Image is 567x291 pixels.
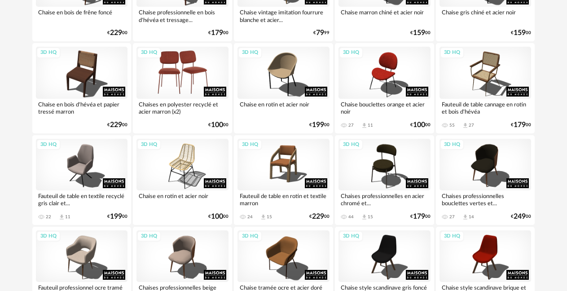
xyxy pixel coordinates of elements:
[338,7,431,25] div: Chaise marron chiné et acier noir
[312,122,324,128] span: 199
[440,7,532,25] div: Chaise gris chiné et acier noir
[469,214,474,220] div: 14
[511,30,531,36] div: € 00
[36,190,128,208] div: Fauteuil de table en textile recyclé gris clair et...
[36,47,61,58] div: 3D HQ
[136,99,229,117] div: Chaises en polyester recyclé et acier marron (x2)
[511,122,531,128] div: € 00
[65,214,70,220] div: 11
[440,190,532,208] div: Chaises professionnelles bouclettes vertes et...
[32,135,132,225] a: 3D HQ Fauteuil de table en textile recyclé gris clair et... 22 Download icon 11 €19900
[32,43,132,133] a: 3D HQ Chaise en bois d'hévéa et papier tressé marron €22900
[107,214,127,220] div: € 00
[46,214,51,220] div: 22
[338,99,431,117] div: Chaise bouclettes orange et acier noir
[338,190,431,208] div: Chaises professionnelles en acier chromé et...
[316,30,324,36] span: 79
[238,231,262,242] div: 3D HQ
[440,231,464,242] div: 3D HQ
[413,30,425,36] span: 159
[361,122,368,129] span: Download icon
[514,30,526,36] span: 159
[208,30,229,36] div: € 00
[36,99,128,117] div: Chaise en bois d'hévéa et papier tressé marron
[413,214,425,220] span: 179
[260,214,267,220] span: Download icon
[247,214,253,220] div: 24
[58,214,65,220] span: Download icon
[440,47,464,58] div: 3D HQ
[211,30,223,36] span: 179
[36,231,61,242] div: 3D HQ
[137,231,161,242] div: 3D HQ
[237,190,330,208] div: Fauteuil de table en rotin et textile marron
[267,214,272,220] div: 15
[107,30,127,36] div: € 00
[410,122,431,128] div: € 00
[348,123,354,128] div: 27
[238,47,262,58] div: 3D HQ
[514,214,526,220] span: 249
[36,7,128,25] div: Chaise en bois de frêne foncé
[339,231,363,242] div: 3D HQ
[449,214,455,220] div: 27
[462,122,469,129] span: Download icon
[335,43,434,133] a: 3D HQ Chaise bouclettes orange et acier noir 27 Download icon 11 €10000
[136,7,229,25] div: Chaise professionnelle en bois d'hévéa et tressage...
[107,122,127,128] div: € 00
[410,214,431,220] div: € 00
[313,30,330,36] div: € 99
[410,30,431,36] div: € 00
[312,214,324,220] span: 229
[361,214,368,220] span: Download icon
[208,214,229,220] div: € 00
[234,43,333,133] a: 3D HQ Chaise en rotin et acier noir €19900
[234,135,333,225] a: 3D HQ Fauteuil de table en rotin et textile marron 24 Download icon 15 €22900
[136,190,229,208] div: Chaise en rotin et acier noir
[339,139,363,150] div: 3D HQ
[133,43,232,133] a: 3D HQ Chaises en polyester recyclé et acier marron (x2) €10000
[211,214,223,220] span: 100
[511,214,531,220] div: € 00
[110,214,122,220] span: 199
[309,214,330,220] div: € 00
[309,122,330,128] div: € 00
[110,30,122,36] span: 229
[208,122,229,128] div: € 00
[436,43,535,133] a: 3D HQ Fauteuil de table cannage en rotin et bois d'hévéa 55 Download icon 27 €17900
[368,123,373,128] div: 11
[469,123,474,128] div: 27
[413,122,425,128] span: 100
[335,135,434,225] a: 3D HQ Chaises professionnelles en acier chromé et... 44 Download icon 15 €17900
[237,7,330,25] div: Chaise vintage imitation fourrure blanche et acier...
[514,122,526,128] span: 179
[449,123,455,128] div: 55
[238,139,262,150] div: 3D HQ
[348,214,354,220] div: 44
[137,139,161,150] div: 3D HQ
[36,139,61,150] div: 3D HQ
[436,135,535,225] a: 3D HQ Chaises professionnelles bouclettes vertes et... 27 Download icon 14 €24900
[462,214,469,220] span: Download icon
[110,122,122,128] span: 229
[440,99,532,117] div: Fauteuil de table cannage en rotin et bois d'hévéa
[237,99,330,117] div: Chaise en rotin et acier noir
[339,47,363,58] div: 3D HQ
[368,214,373,220] div: 15
[133,135,232,225] a: 3D HQ Chaise en rotin et acier noir €10000
[440,139,464,150] div: 3D HQ
[211,122,223,128] span: 100
[137,47,161,58] div: 3D HQ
